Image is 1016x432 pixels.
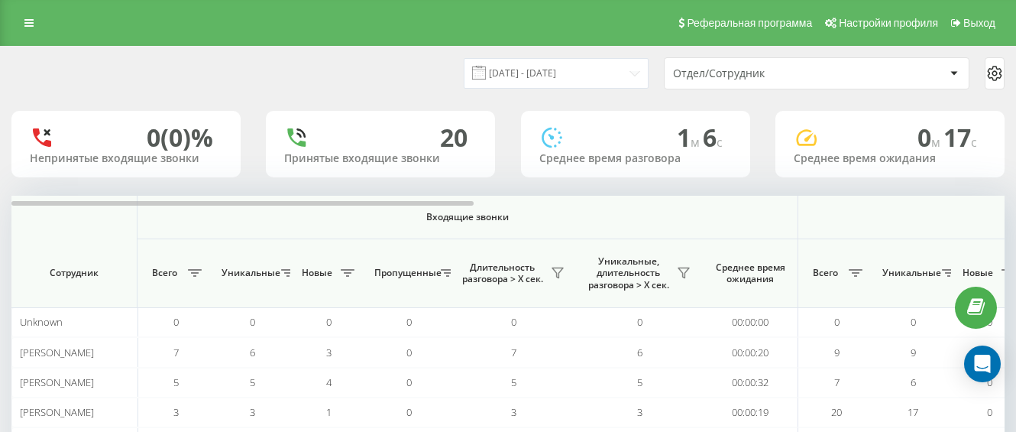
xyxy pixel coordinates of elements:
span: 3 [511,405,516,419]
span: 6 [637,346,642,359]
div: Open Intercom Messenger [964,346,1001,382]
span: Уникальные [882,267,937,279]
td: 00:00:20 [703,337,798,367]
span: Среднее время ожидания [714,261,786,285]
span: 3 [326,346,332,359]
span: [PERSON_NAME] [20,375,94,389]
span: 0 [406,375,412,389]
span: Реферальная программа [687,17,812,29]
span: [PERSON_NAME] [20,346,94,359]
span: 9 [911,346,916,359]
span: 5 [637,375,642,389]
span: Unknown [20,315,63,329]
span: 7 [173,346,179,359]
div: 20 [440,123,468,152]
span: м [931,134,943,151]
span: 3 [250,405,255,419]
div: Принятые входящие звонки [284,152,477,165]
span: 7 [511,346,516,359]
span: 5 [250,375,255,389]
span: 9 [834,346,840,359]
div: Среднее время ожидания [794,152,986,165]
span: 5 [173,375,179,389]
span: 0 [406,346,412,359]
span: Всего [145,267,183,279]
span: 17 [908,405,918,419]
span: 0 [637,315,642,329]
span: Уникальные [222,267,277,279]
span: 0 [250,315,255,329]
span: Пропущенные [374,267,436,279]
span: 20 [831,405,842,419]
span: Всего [806,267,844,279]
span: 6 [911,375,916,389]
span: 0 [406,315,412,329]
span: 17 [943,121,977,154]
span: Новые [298,267,336,279]
span: 0 [326,315,332,329]
span: Уникальные, длительность разговора > Х сек. [584,255,672,291]
span: Новые [959,267,997,279]
td: 00:00:00 [703,307,798,337]
span: 0 [987,405,992,419]
span: 0 [917,121,943,154]
span: Входящие звонки [177,211,758,223]
div: Непринятые входящие звонки [30,152,222,165]
span: Выход [963,17,995,29]
span: 0 [911,315,916,329]
div: 0 (0)% [147,123,213,152]
span: 0 [173,315,179,329]
span: 0 [406,405,412,419]
span: 6 [250,346,255,359]
div: Среднее время разговора [539,152,732,165]
td: 00:00:32 [703,368,798,398]
span: 5 [511,375,516,389]
span: 6 [703,121,723,154]
span: 1 [677,121,703,154]
span: Настройки профиля [839,17,938,29]
td: 00:00:19 [703,398,798,427]
span: 3 [637,405,642,419]
span: 3 [173,405,179,419]
span: Длительность разговора > Х сек. [458,261,546,285]
span: 1 [326,405,332,419]
span: c [717,134,723,151]
span: 0 [834,315,840,329]
span: c [971,134,977,151]
span: [PERSON_NAME] [20,405,94,419]
span: 7 [834,375,840,389]
div: Отдел/Сотрудник [673,67,856,80]
span: 0 [511,315,516,329]
span: м [691,134,703,151]
span: 4 [326,375,332,389]
span: Сотрудник [24,267,124,279]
